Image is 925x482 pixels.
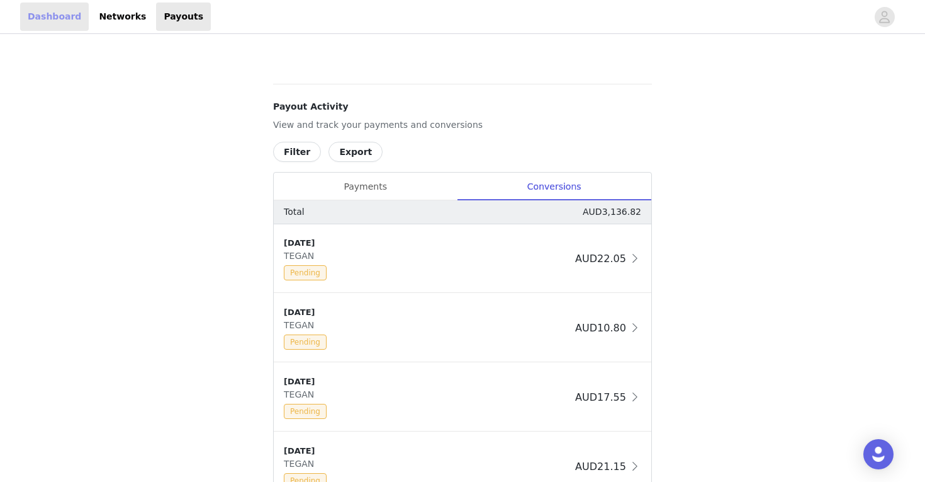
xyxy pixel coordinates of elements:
div: clickable-list-item [274,224,651,294]
div: [DATE] [284,376,570,388]
a: Networks [91,3,154,31]
h4: Payout Activity [273,100,652,113]
span: TEGAN [284,459,319,469]
div: Open Intercom Messenger [863,439,894,469]
span: TEGAN [284,320,319,330]
span: AUD21.15 [575,461,626,473]
p: Total [284,205,305,219]
span: AUD17.55 [575,391,626,403]
div: Conversions [457,173,651,201]
div: avatar [878,7,890,27]
div: [DATE] [284,306,570,319]
span: TEGAN [284,389,319,399]
button: Export [328,142,383,162]
span: Pending [284,404,327,419]
div: clickable-list-item [274,363,651,432]
span: AUD10.80 [575,322,626,334]
div: clickable-list-item [274,294,651,363]
div: [DATE] [284,237,570,250]
div: Payments [274,173,457,201]
p: View and track your payments and conversions [273,118,652,132]
span: Pending [284,335,327,350]
span: AUD22.05 [575,253,626,265]
p: AUD3,136.82 [583,205,641,219]
span: TEGAN [284,251,319,261]
a: Payouts [156,3,211,31]
span: Pending [284,265,327,280]
div: [DATE] [284,445,570,457]
button: Filter [273,142,321,162]
a: Dashboard [20,3,89,31]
